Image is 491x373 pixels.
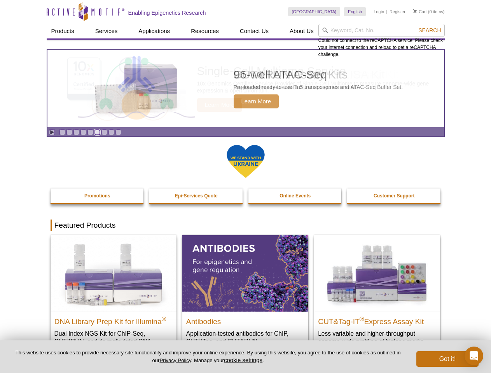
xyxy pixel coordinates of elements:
p: This website uses cookies to provide necessary site functionality and improve your online experie... [12,349,404,364]
a: Customer Support [347,188,441,203]
a: Register [390,9,405,14]
h2: DNA Library Prep Kit for Illumina [54,314,173,326]
img: Your Cart [413,9,417,13]
a: Go to slide 2 [66,129,72,135]
a: Login [374,9,384,14]
p: Application-tested antibodies for ChIP, CUT&Tag, and CUT&RUN. [186,329,304,345]
a: Services [91,24,122,38]
a: Promotions [51,188,145,203]
p: Dual Index NGS Kit for ChIP-Seq, CUT&RUN, and ds methylated DNA assays. [54,329,173,353]
a: Go to slide 6 [94,129,100,135]
strong: Customer Support [374,193,414,199]
img: CUT&Tag-IT® Express Assay Kit [314,235,440,311]
img: DNA Library Prep Kit for Illumina [51,235,176,311]
a: English [344,7,366,16]
strong: Online Events [280,193,311,199]
strong: Epi-Services Quote [175,193,218,199]
a: Go to slide 8 [108,129,114,135]
p: Less variable and higher-throughput genome-wide profiling of histone marks​. [318,329,436,345]
sup: ® [162,315,166,322]
h2: Featured Products [51,220,441,231]
a: DNA Library Prep Kit for Illumina DNA Library Prep Kit for Illumina® Dual Index NGS Kit for ChIP-... [51,235,176,361]
img: We Stand With Ukraine [226,144,265,179]
img: All Antibodies [182,235,308,311]
li: (0 items) [413,7,445,16]
a: Epi-Services Quote [149,188,243,203]
a: Go to slide 3 [73,129,79,135]
div: Could not connect to the reCAPTCHA service. Please check your internet connection and reload to g... [318,24,445,58]
a: Go to slide 4 [80,129,86,135]
button: Got it! [416,351,479,367]
a: Online Events [248,188,342,203]
a: All Antibodies Antibodies Application-tested antibodies for ChIP, CUT&Tag, and CUT&RUN. [182,235,308,353]
h2: CUT&Tag-IT Express Assay Kit [318,314,436,326]
li: | [386,7,388,16]
a: Cart [413,9,427,14]
a: Go to slide 1 [59,129,65,135]
a: Toggle autoplay [49,129,55,135]
a: CUT&Tag-IT® Express Assay Kit CUT&Tag-IT®Express Assay Kit Less variable and higher-throughput ge... [314,235,440,353]
a: Products [47,24,79,38]
input: Keyword, Cat. No. [318,24,445,37]
a: Go to slide 9 [115,129,121,135]
a: Contact Us [235,24,273,38]
a: Applications [134,24,175,38]
a: [GEOGRAPHIC_DATA] [288,7,341,16]
h2: Antibodies [186,314,304,326]
span: Search [418,27,441,33]
sup: ® [360,315,364,322]
a: About Us [285,24,318,38]
button: Search [416,27,443,34]
button: cookie settings [224,357,262,363]
a: Go to slide 5 [87,129,93,135]
h2: Enabling Epigenetics Research [128,9,206,16]
a: Go to slide 7 [101,129,107,135]
div: Open Intercom Messenger [465,347,483,365]
strong: Promotions [84,193,110,199]
a: Resources [186,24,224,38]
a: Privacy Policy [159,357,191,363]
